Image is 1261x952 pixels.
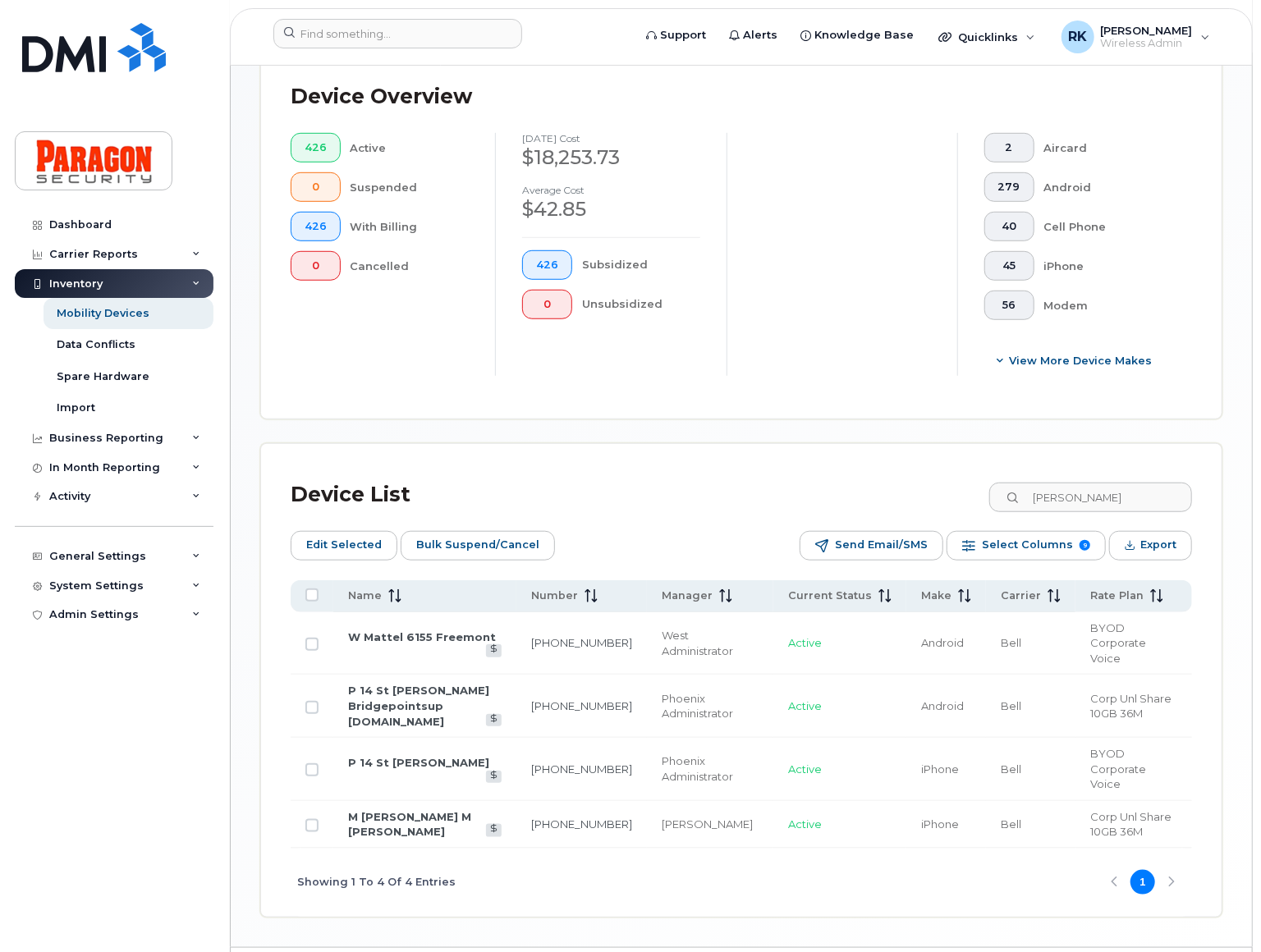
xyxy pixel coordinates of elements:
[921,699,964,712] span: Android
[1050,21,1222,53] div: Robert Khatchadourian
[348,630,496,643] a: W Mattel 6155 Freemont
[291,133,341,162] button: 426
[348,756,489,769] a: P 14 St [PERSON_NAME]
[788,817,822,831] span: Active
[1109,531,1192,561] button: Export
[1044,251,1167,281] div: iPhone
[1001,817,1021,831] span: Bell
[927,21,1047,53] div: Quicklinks
[582,250,700,280] div: Subsidized
[984,346,1166,376] button: View More Device Makes
[1090,810,1172,839] span: Corp Unl Share 10GB 36M
[1001,588,1041,603] span: Carrier
[522,185,699,195] h4: Average cost
[486,714,502,726] a: View Last Bill
[998,299,1020,312] span: 56
[351,251,470,281] div: Cancelled
[1080,540,1090,551] span: 9
[998,220,1020,233] span: 40
[989,483,1192,512] input: Search Device List ...
[1044,291,1167,320] div: Modem
[921,636,964,649] span: Android
[1101,37,1193,50] span: Wireless Admin
[1068,27,1087,47] span: RK
[921,588,951,603] span: Make
[635,19,718,52] a: Support
[1001,762,1021,776] span: Bell
[291,251,341,281] button: 0
[351,212,470,241] div: With Billing
[998,259,1020,272] span: 45
[531,699,632,712] a: [PHONE_NUMBER]
[1044,212,1167,241] div: Cell Phone
[522,290,572,319] button: 0
[522,133,699,144] h4: [DATE] cost
[662,691,759,721] div: Phoenix Administrator
[1101,24,1193,37] span: [PERSON_NAME]
[291,474,410,516] div: Device List
[522,195,699,223] div: $42.85
[351,133,470,162] div: Active
[660,27,706,43] span: Support
[718,19,789,52] a: Alerts
[582,290,700,319] div: Unsubsidized
[662,817,759,832] div: [PERSON_NAME]
[662,753,759,784] div: Phoenix Administrator
[297,870,456,895] span: Showing 1 To 4 Of 4 Entries
[921,762,959,776] span: iPhone
[305,141,327,154] span: 426
[984,172,1034,202] button: 279
[1001,636,1021,649] span: Bell
[788,762,822,776] span: Active
[291,172,341,202] button: 0
[998,181,1020,194] span: 279
[306,533,382,557] span: Edit Selected
[982,533,1073,557] span: Select Columns
[947,531,1106,561] button: Select Columns 9
[998,141,1020,154] span: 2
[662,588,713,603] span: Manager
[486,771,502,783] a: View Last Bill
[486,824,502,836] a: View Last Bill
[984,291,1034,320] button: 56
[662,628,759,658] div: West Administrator
[1090,692,1172,721] span: Corp Unl Share 10GB 36M
[814,27,914,43] span: Knowledge Base
[531,588,578,603] span: Number
[984,133,1034,162] button: 2
[291,531,397,561] button: Edit Selected
[486,644,502,657] a: View Last Bill
[1090,621,1146,665] span: BYOD Corporate Voice
[1044,172,1167,202] div: Android
[522,144,699,172] div: $18,253.73
[743,27,777,43] span: Alerts
[522,250,572,280] button: 426
[273,19,522,48] input: Find something...
[1009,353,1152,368] span: View More Device Makes
[531,817,632,831] a: [PHONE_NUMBER]
[291,212,341,241] button: 426
[984,212,1034,241] button: 40
[1044,133,1167,162] div: Aircard
[305,181,327,194] span: 0
[416,533,539,557] span: Bulk Suspend/Cancel
[921,817,959,831] span: iPhone
[291,76,472,118] div: Device Overview
[305,259,327,272] span: 0
[800,531,943,561] button: Send Email/SMS
[348,810,471,839] a: M [PERSON_NAME] M [PERSON_NAME]
[788,636,822,649] span: Active
[536,298,558,311] span: 0
[984,251,1034,281] button: 45
[1001,699,1021,712] span: Bell
[1140,533,1176,557] span: Export
[348,588,382,603] span: Name
[1090,747,1146,790] span: BYOD Corporate Voice
[401,531,555,561] button: Bulk Suspend/Cancel
[958,30,1018,43] span: Quicklinks
[351,172,470,202] div: Suspended
[536,259,558,272] span: 426
[348,684,489,727] a: P 14 St [PERSON_NAME] Bridgepointsup [DOMAIN_NAME]
[1130,870,1155,895] button: Page 1
[1090,588,1144,603] span: Rate Plan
